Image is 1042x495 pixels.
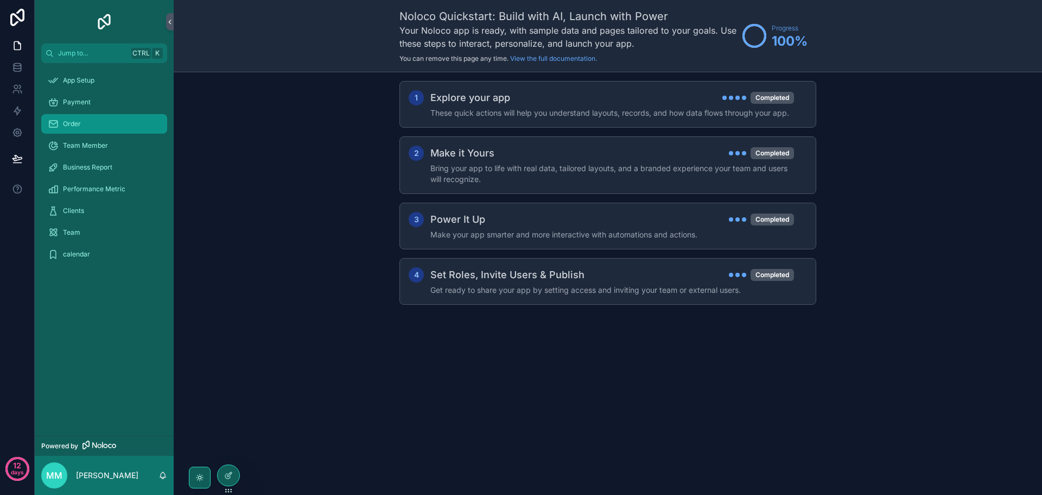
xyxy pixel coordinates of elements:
[63,163,112,172] span: Business Report
[131,48,151,59] span: Ctrl
[63,76,94,85] span: App Setup
[41,201,167,221] a: Clients
[46,469,62,482] span: MM
[63,228,80,237] span: Team
[35,63,174,278] div: scrollable content
[11,465,24,480] p: days
[41,442,78,450] span: Powered by
[41,71,167,90] a: App Setup
[76,470,138,481] p: [PERSON_NAME]
[41,43,167,63] button: Jump to...CtrlK
[41,158,167,177] a: Business Report
[35,436,174,456] a: Powered by
[63,120,81,128] span: Order
[63,250,90,259] span: calendar
[153,49,162,58] span: K
[63,141,108,150] span: Team Member
[399,24,737,50] h3: Your Noloco app is ready, with sample data and pages tailored to your goals. Use these steps to i...
[399,9,737,24] h1: Noloco Quickstart: Build with AI, Launch with Power
[58,49,127,58] span: Jump to...
[41,114,167,134] a: Order
[63,98,91,106] span: Payment
[772,33,808,50] span: 100 %
[41,92,167,112] a: Payment
[41,179,167,199] a: Performance Metric
[96,13,113,30] img: App logo
[13,460,21,471] p: 12
[772,24,808,33] span: Progress
[510,54,597,62] a: View the full documentation.
[63,206,84,215] span: Clients
[41,223,167,242] a: Team
[63,185,125,193] span: Performance Metric
[399,54,509,62] span: You can remove this page any time.
[41,245,167,264] a: calendar
[41,136,167,155] a: Team Member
